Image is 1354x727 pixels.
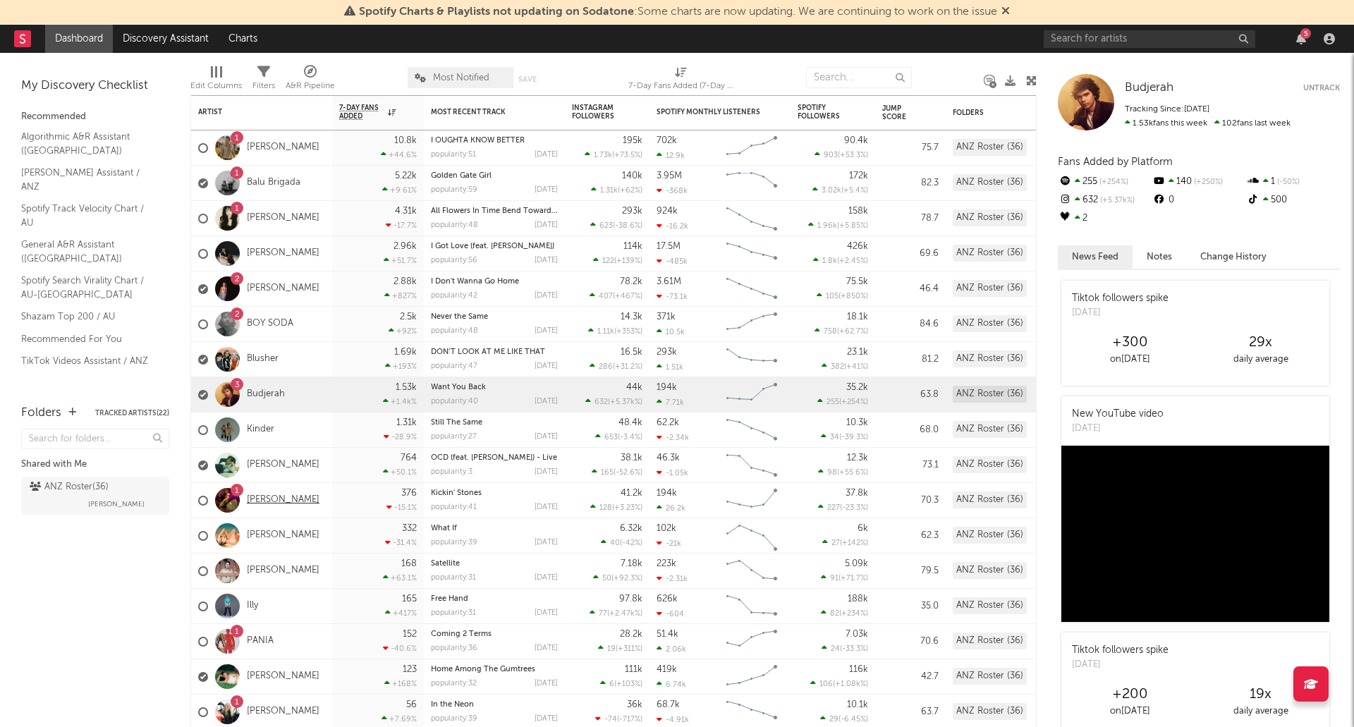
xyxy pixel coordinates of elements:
div: 140k [622,171,642,181]
div: 2.5k [400,312,417,322]
div: 73.1 [882,457,939,474]
div: ( ) [815,326,868,336]
span: +53.3 % [840,152,866,159]
span: +5.4 % [843,187,866,195]
div: -28.9 % [384,432,417,441]
div: 764 [401,453,417,463]
a: [PERSON_NAME] [247,459,319,471]
div: 12.3k [847,453,868,463]
span: 1.73k [594,152,612,159]
span: +250 % [1192,178,1223,186]
svg: Chart title [720,413,783,448]
div: ( ) [591,185,642,195]
div: 48.4k [618,418,642,427]
div: popularity: 59 [431,186,477,194]
span: 623 [599,222,613,230]
div: ANZ Roster (36) [953,456,1027,473]
div: Edit Columns [190,78,242,94]
a: Golden Gate Girl [431,172,492,180]
span: Tracking Since: [DATE] [1125,105,1209,114]
a: ANZ Roster(36)[PERSON_NAME] [21,477,169,515]
div: -368k [657,186,688,195]
a: Blusher [247,353,279,365]
span: -50 % [1275,178,1300,186]
a: What If [431,525,457,532]
div: 14.3k [621,312,642,322]
span: +73.5 % [614,152,640,159]
a: Kinder [247,424,274,436]
div: 16.5k [621,348,642,357]
div: [DATE] [535,468,558,476]
a: [PERSON_NAME] [247,248,319,259]
div: ( ) [590,503,642,512]
div: 255 [1058,173,1152,191]
a: Discovery Assistant [113,25,219,53]
span: 758 [824,328,837,336]
svg: Chart title [720,130,783,166]
span: Spotify Charts & Playlists not updating on Sodatone [359,6,634,18]
span: +55.6 % [839,469,866,477]
span: 382 [831,363,844,371]
a: Illy [247,600,258,612]
button: Tracked Artists(22) [95,410,169,417]
a: I Don't Wanna Go Home [431,278,519,286]
div: on [DATE] [1065,351,1195,368]
a: Recommended For You [21,331,155,347]
div: 70.3 [882,492,939,509]
div: 140 [1152,173,1245,191]
div: 500 [1246,191,1340,209]
div: A&R Pipeline [286,60,335,101]
span: +850 % [841,293,866,300]
span: +5.37k % [1098,197,1135,204]
div: ( ) [815,150,868,159]
div: DON’T LOOK AT ME LIKE THAT [431,348,558,356]
svg: Chart title [720,166,783,201]
div: 1.31k [396,418,417,427]
div: [DATE] [1072,422,1164,436]
div: [DATE] [535,257,558,264]
a: I OUGHTA KNOW BETTER [431,137,525,145]
div: 2.88k [394,277,417,286]
div: [DATE] [535,221,558,229]
div: Tiktok followers spike [1072,291,1169,306]
div: All Flowers In Time Bend Towards The Sun [431,207,558,215]
div: Never the Same [431,313,558,321]
span: 407 [599,293,613,300]
div: 2.96k [394,242,417,251]
div: Still The Same [431,419,558,427]
div: 924k [657,207,678,216]
div: 75.7 [882,140,939,157]
div: +51.7 % [384,256,417,265]
svg: Chart title [720,307,783,342]
span: +62 % [620,187,640,195]
span: +2.45 % [839,257,866,265]
span: 34 [830,434,839,441]
div: -485k [657,257,688,266]
div: Folders [21,405,61,422]
div: 75.5k [846,277,868,286]
a: [PERSON_NAME] Assistant / ANZ [21,165,155,194]
div: popularity: 3 [431,468,472,476]
span: 255 [827,398,839,406]
div: ( ) [818,503,868,512]
span: +5.85 % [839,222,866,230]
div: 29 x [1195,334,1326,351]
a: Free Hand [431,595,468,603]
div: ( ) [590,221,642,230]
div: 41.2k [621,489,642,498]
div: popularity: 40 [431,398,478,405]
svg: Chart title [720,448,783,483]
a: Algorithmic A&R Assistant ([GEOGRAPHIC_DATA]) [21,129,155,158]
div: ANZ Roster (36) [953,209,1027,226]
span: 122 [602,257,614,265]
div: 38.1k [621,453,642,463]
div: +1.4k % [383,397,417,406]
span: +139 % [616,257,640,265]
div: Jump Score [882,104,917,121]
div: Shared with Me [21,456,169,473]
a: Spotify Track Velocity Chart / AU [21,201,155,230]
div: [DATE] [535,327,558,335]
div: 2 [1058,209,1152,228]
div: ( ) [822,362,868,371]
span: Dismiss [1001,6,1010,18]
